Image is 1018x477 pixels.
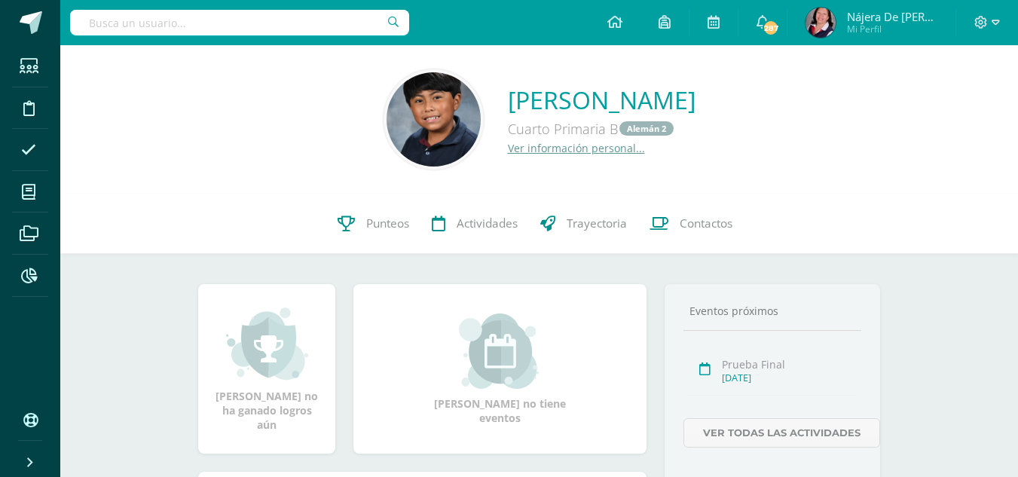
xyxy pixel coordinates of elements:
[847,9,937,24] span: Nájera de [PERSON_NAME]
[70,10,409,35] input: Busca un usuario...
[619,121,674,136] a: Alemán 2
[763,20,779,36] span: 287
[226,306,308,381] img: achievement_small.png
[457,216,518,231] span: Actividades
[387,72,481,167] img: d7c640e420328c38d7c70f2160853bf1.png
[366,216,409,231] span: Punteos
[420,194,529,254] a: Actividades
[508,116,695,141] div: Cuarto Primaria B
[459,313,541,389] img: event_small.png
[683,418,880,448] a: Ver todas las actividades
[508,141,645,155] a: Ver información personal...
[722,372,857,384] div: [DATE]
[722,357,857,372] div: Prueba Final
[680,216,732,231] span: Contactos
[567,216,627,231] span: Trayectoria
[847,23,937,35] span: Mi Perfil
[683,304,861,318] div: Eventos próximos
[508,84,695,116] a: [PERSON_NAME]
[213,306,320,432] div: [PERSON_NAME] no ha ganado logros aún
[326,194,420,254] a: Punteos
[806,8,836,38] img: ff0f9ace4d1c23045c539ed074e89c73.png
[425,313,576,425] div: [PERSON_NAME] no tiene eventos
[529,194,638,254] a: Trayectoria
[638,194,744,254] a: Contactos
